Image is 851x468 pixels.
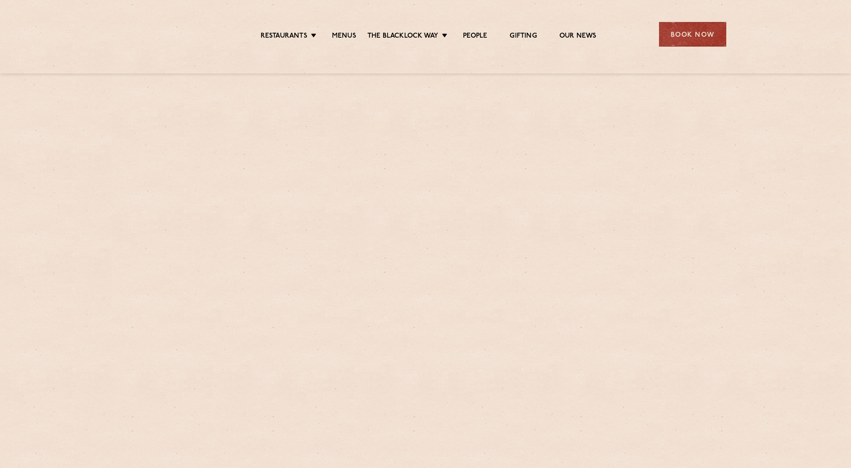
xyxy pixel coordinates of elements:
[367,32,438,42] a: The Blacklock Way
[659,22,726,47] div: Book Now
[463,32,487,42] a: People
[510,32,537,42] a: Gifting
[559,32,597,42] a: Our News
[261,32,307,42] a: Restaurants
[332,32,356,42] a: Menus
[125,9,203,60] img: svg%3E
